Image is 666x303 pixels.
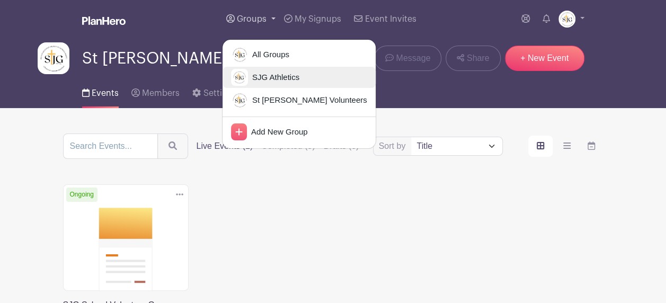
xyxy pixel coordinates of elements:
[446,46,500,71] a: Share
[231,69,248,86] img: sjg%20logo.jpg
[365,15,416,23] span: Event Invites
[131,74,180,108] a: Members
[396,52,430,65] span: Message
[82,74,119,108] a: Events
[192,74,236,108] a: Settings
[203,89,237,97] span: Settings
[223,90,376,111] a: St [PERSON_NAME] Volunteers
[374,46,441,71] a: Message
[231,46,248,63] img: Logo%20jpg.jpg
[63,133,158,159] input: Search Events...
[379,140,409,153] label: Sort by
[223,67,376,88] a: SJG Athletics
[505,46,584,71] a: + New Event
[558,11,575,28] img: Logo%20jpg.jpg
[248,49,289,61] span: All Groups
[197,140,359,153] div: filters
[82,16,126,25] img: logo_white-6c42ec7e38ccf1d336a20a19083b03d10ae64f83f12c07503d8b9e83406b4c7d.svg
[248,94,367,106] span: St [PERSON_NAME] Volunteers
[82,50,312,67] span: St [PERSON_NAME] Volunteers
[38,42,69,74] img: Logo%20jpg.jpg
[237,15,267,23] span: Groups
[247,126,308,138] span: Add New Group
[528,136,603,157] div: order and view
[295,15,341,23] span: My Signups
[467,52,490,65] span: Share
[142,89,180,97] span: Members
[223,44,376,65] a: All Groups
[223,121,376,142] a: Add New Group
[248,72,299,84] span: SJG Athletics
[197,140,253,153] label: Live Events (1)
[92,89,119,97] span: Events
[222,39,376,149] div: Groups
[231,92,248,109] img: Logo%20jpg.jpg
